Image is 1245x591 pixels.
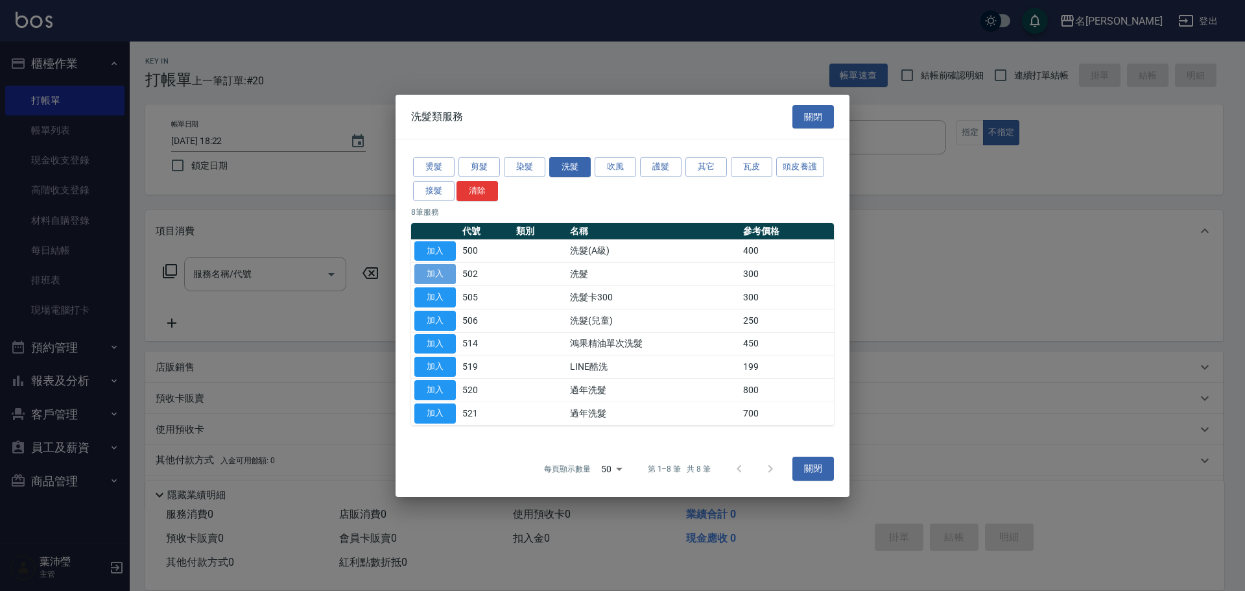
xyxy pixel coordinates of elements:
[544,463,591,475] p: 每頁顯示數量
[792,104,834,128] button: 關閉
[456,181,498,201] button: 清除
[567,239,740,263] td: 洗髮(A級)
[459,239,513,263] td: 500
[740,332,834,356] td: 450
[459,223,513,239] th: 代號
[414,311,456,331] button: 加入
[459,402,513,425] td: 521
[413,181,455,201] button: 接髮
[685,157,727,177] button: 其它
[459,378,513,402] td: 520
[414,264,456,284] button: 加入
[740,263,834,286] td: 300
[567,309,740,332] td: 洗髮(兒童)
[740,285,834,309] td: 300
[740,356,834,379] td: 199
[567,285,740,309] td: 洗髮卡300
[411,110,463,123] span: 洗髮類服務
[776,157,824,177] button: 頭皮養護
[740,402,834,425] td: 700
[567,402,740,425] td: 過年洗髮
[740,223,834,239] th: 參考價格
[414,241,456,261] button: 加入
[549,157,591,177] button: 洗髮
[411,206,834,217] p: 8 筆服務
[648,463,711,475] p: 第 1–8 筆 共 8 筆
[414,404,456,424] button: 加入
[459,332,513,356] td: 514
[458,157,500,177] button: 剪髮
[459,356,513,379] td: 519
[459,309,513,332] td: 506
[413,157,455,177] button: 燙髮
[414,357,456,377] button: 加入
[414,380,456,400] button: 加入
[459,285,513,309] td: 505
[567,378,740,402] td: 過年洗髮
[567,356,740,379] td: LINE酷洗
[596,451,627,486] div: 50
[740,239,834,263] td: 400
[414,333,456,354] button: 加入
[414,287,456,308] button: 加入
[740,309,834,332] td: 250
[640,157,682,177] button: 護髮
[731,157,772,177] button: 瓦皮
[567,263,740,286] td: 洗髮
[567,332,740,356] td: 鴻果精油單次洗髮
[459,263,513,286] td: 502
[567,223,740,239] th: 名稱
[504,157,545,177] button: 染髮
[740,378,834,402] td: 800
[792,457,834,481] button: 關閉
[513,223,567,239] th: 類別
[595,157,636,177] button: 吹風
